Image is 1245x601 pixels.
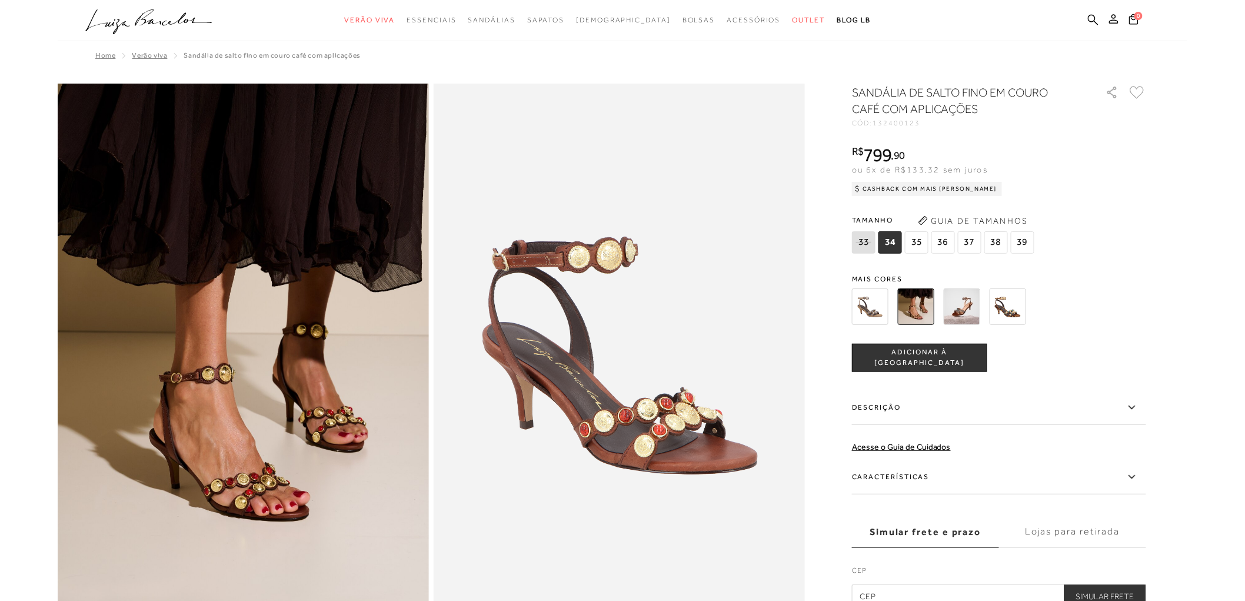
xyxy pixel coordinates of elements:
[852,231,876,254] span: 33
[852,516,999,548] label: Simular frete e prazo
[95,51,115,59] a: Home
[873,119,920,127] span: 132400123
[852,442,951,451] a: Acesse o Guia de Cuidados
[1134,12,1143,20] span: 0
[898,288,934,325] img: SANDÁLIA DE SALTO FINO EM COURO CAFÉ COM APLICAÇÕES
[184,51,361,59] span: SANDÁLIA DE SALTO FINO EM COURO CAFÉ COM APLICAÇÕES
[944,288,980,325] img: SANDÁLIA DE SALTO FINO EM COURO CARAMELO COM APLICAÇÕES
[576,9,671,31] a: noSubCategoriesText
[468,16,515,24] span: Sandálias
[344,9,395,31] a: categoryNavScreenReaderText
[1126,13,1142,29] button: 0
[727,16,781,24] span: Acessórios
[852,288,888,325] img: SANDÁLIA DE SALTO FINO EM CAMURÇA BEGE COM APLICAÇÕES
[468,9,515,31] a: categoryNavScreenReaderText
[793,9,825,31] a: categoryNavScreenReaderText
[683,9,715,31] a: categoryNavScreenReaderText
[837,9,871,31] a: BLOG LB
[864,144,891,165] span: 799
[527,9,564,31] a: categoryNavScreenReaderText
[852,344,987,372] button: ADICIONAR À [GEOGRAPHIC_DATA]
[852,165,988,174] span: ou 6x de R$133,32 sem juros
[852,211,1037,229] span: Tamanho
[527,16,564,24] span: Sapatos
[852,460,1146,494] label: Características
[891,150,905,161] i: ,
[852,275,1146,283] span: Mais cores
[931,231,955,254] span: 36
[852,84,1073,117] h1: SANDÁLIA DE SALTO FINO EM COURO CAFÉ COM APLICAÇÕES
[999,516,1146,548] label: Lojas para retirada
[407,9,456,31] a: categoryNavScreenReaderText
[344,16,395,24] span: Verão Viva
[852,391,1146,425] label: Descrição
[852,565,1146,582] label: CEP
[837,16,871,24] span: BLOG LB
[853,347,987,368] span: ADICIONAR À [GEOGRAPHIC_DATA]
[958,231,981,254] span: 37
[793,16,825,24] span: Outlet
[683,16,715,24] span: Bolsas
[407,16,456,24] span: Essenciais
[914,211,1032,230] button: Guia de Tamanhos
[852,182,1002,196] div: Cashback com Mais [PERSON_NAME]
[852,119,1087,127] div: CÓD:
[905,231,928,254] span: 35
[990,288,1026,325] img: SANDÁLIA DE SALTO FINO EM COURO ONÇA COM APLICAÇÕES
[1011,231,1034,254] span: 39
[984,231,1008,254] span: 38
[878,231,902,254] span: 34
[576,16,671,24] span: [DEMOGRAPHIC_DATA]
[852,146,864,157] i: R$
[132,51,167,59] a: Verão Viva
[894,149,905,161] span: 90
[727,9,781,31] a: categoryNavScreenReaderText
